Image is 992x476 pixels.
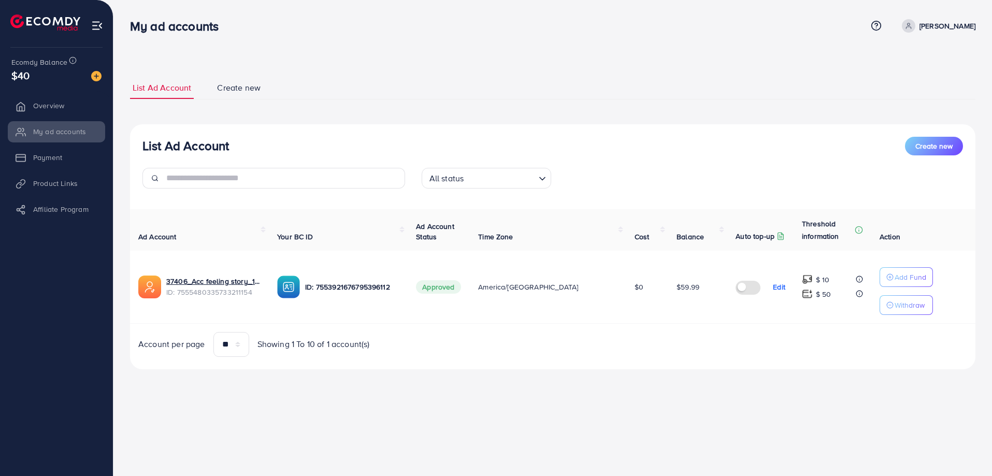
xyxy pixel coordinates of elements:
[305,281,399,293] p: ID: 7553921676795396112
[773,281,785,293] p: Edit
[138,232,177,242] span: Ad Account
[677,282,699,292] span: $59.99
[422,168,551,189] div: Search for option
[816,273,830,286] p: $ 10
[905,137,963,155] button: Create new
[802,274,813,285] img: top-up amount
[277,232,313,242] span: Your BC ID
[915,141,953,151] span: Create new
[895,271,926,283] p: Add Fund
[10,15,80,31] img: logo
[138,338,205,350] span: Account per page
[166,276,261,297] div: <span class='underline'>37406_Acc feeling story_1759147422800</span></br>7555480335733211154
[635,282,643,292] span: $0
[257,338,370,350] span: Showing 1 To 10 of 1 account(s)
[130,19,227,34] h3: My ad accounts
[478,232,513,242] span: Time Zone
[736,230,774,242] p: Auto top-up
[133,82,191,94] span: List Ad Account
[898,19,975,33] a: [PERSON_NAME]
[277,276,300,298] img: ic-ba-acc.ded83a64.svg
[416,280,461,294] span: Approved
[427,171,466,186] span: All status
[91,20,103,32] img: menu
[478,282,578,292] span: America/[GEOGRAPHIC_DATA]
[802,218,853,242] p: Threshold information
[166,276,261,286] a: 37406_Acc feeling story_1759147422800
[816,288,831,300] p: $ 50
[635,232,650,242] span: Cost
[895,299,925,311] p: Withdraw
[142,138,229,153] h3: List Ad Account
[91,71,102,81] img: image
[880,232,900,242] span: Action
[11,57,67,67] span: Ecomdy Balance
[880,295,933,315] button: Withdraw
[166,287,261,297] span: ID: 7555480335733211154
[11,68,30,83] span: $40
[880,267,933,287] button: Add Fund
[217,82,261,94] span: Create new
[416,221,454,242] span: Ad Account Status
[919,20,975,32] p: [PERSON_NAME]
[138,276,161,298] img: ic-ads-acc.e4c84228.svg
[677,232,704,242] span: Balance
[467,169,534,186] input: Search for option
[802,289,813,299] img: top-up amount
